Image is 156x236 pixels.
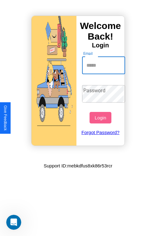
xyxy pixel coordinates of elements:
button: Login [90,112,111,123]
iframe: Intercom live chat [6,215,21,230]
a: Forgot Password? [79,123,122,141]
p: Support ID: mebkdfus8xk86r53rcr [44,161,112,170]
img: gif [32,16,76,146]
label: Email [83,51,93,56]
div: Give Feedback [3,105,7,131]
h4: Login [76,42,124,49]
h3: Welcome Back! [76,21,124,42]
